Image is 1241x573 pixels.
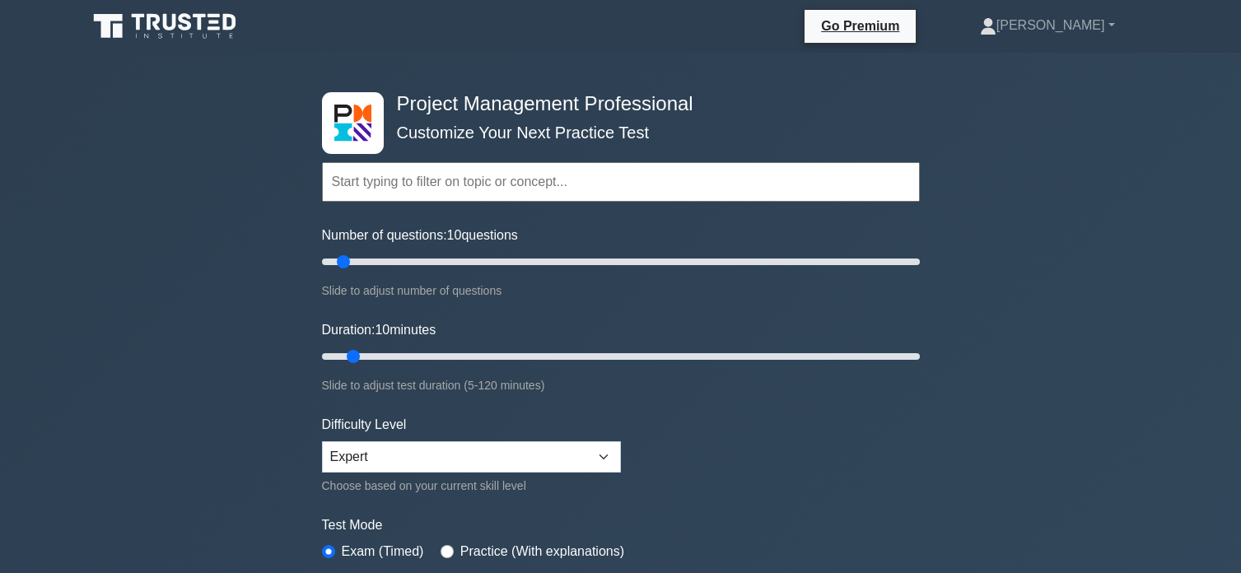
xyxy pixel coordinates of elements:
label: Difficulty Level [322,415,407,435]
label: Exam (Timed) [342,542,424,561]
label: Practice (With explanations) [460,542,624,561]
span: 10 [447,228,462,242]
h4: Project Management Professional [390,92,839,116]
div: Slide to adjust test duration (5-120 minutes) [322,375,920,395]
span: 10 [375,323,390,337]
a: [PERSON_NAME] [940,9,1155,42]
div: Slide to adjust number of questions [322,281,920,300]
label: Number of questions: questions [322,226,518,245]
a: Go Premium [811,16,909,36]
label: Duration: minutes [322,320,436,340]
div: Choose based on your current skill level [322,476,621,496]
label: Test Mode [322,515,920,535]
input: Start typing to filter on topic or concept... [322,162,920,202]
